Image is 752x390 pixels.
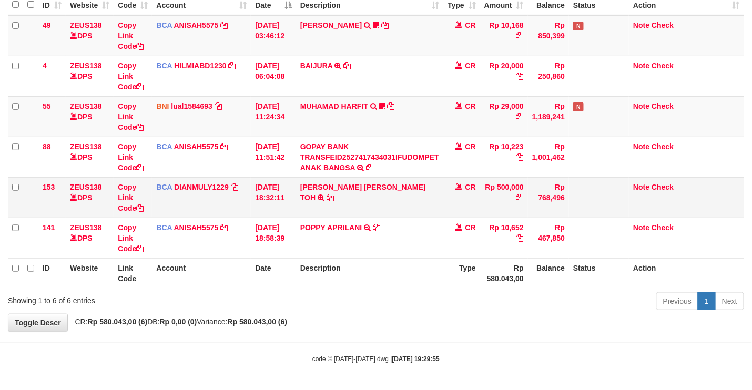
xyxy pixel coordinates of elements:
a: Note [633,21,649,29]
span: 141 [43,223,55,232]
span: CR [465,61,476,70]
span: CR [465,102,476,110]
td: [DATE] 11:51:42 [251,137,296,177]
a: [PERSON_NAME] [PERSON_NAME] TOH [300,183,426,202]
a: Copy Rp 10,223 to clipboard [516,153,524,161]
td: [DATE] 06:04:08 [251,56,296,96]
td: DPS [66,96,114,137]
td: DPS [66,15,114,56]
a: ZEUS138 [70,21,102,29]
a: Copy CARINA OCTAVIA TOH to clipboard [327,193,334,202]
span: 153 [43,183,55,191]
strong: Rp 0,00 (0) [160,317,197,326]
td: Rp 20,000 [480,56,528,96]
a: Copy Link Code [118,223,144,253]
a: BAIJURA [300,61,333,70]
a: Copy Link Code [118,21,144,50]
span: BCA [156,61,172,70]
span: Has Note [573,22,584,30]
a: Copy GOPAY BANK TRANSFEID2527417434031IFUDOMPET ANAK BANGSA to clipboard [366,163,373,172]
a: DIANMULY1229 [174,183,229,191]
a: HILMIABD1230 [174,61,227,70]
div: Showing 1 to 6 of 6 entries [8,291,306,306]
td: Rp 29,000 [480,96,528,137]
a: POPPY APRILANI [300,223,362,232]
td: Rp 500,000 [480,177,528,218]
th: Website [66,258,114,288]
a: lual1584693 [171,102,212,110]
a: Copy INA PAUJANAH to clipboard [381,21,389,29]
span: CR [465,142,476,151]
a: Check [652,183,674,191]
span: BCA [156,223,172,232]
a: Copy Rp 500,000 to clipboard [516,193,524,202]
a: Note [633,223,649,232]
a: Copy ANISAH5575 to clipboard [220,142,228,151]
th: Link Code [114,258,152,288]
a: Copy Link Code [118,142,144,172]
a: Toggle Descr [8,314,68,332]
span: BNI [156,102,169,110]
td: [DATE] 18:58:39 [251,218,296,258]
th: Account [152,258,251,288]
th: Type [443,258,480,288]
td: DPS [66,218,114,258]
th: Balance [528,258,569,288]
strong: Rp 580.043,00 (6) [88,317,148,326]
a: Check [652,61,674,70]
a: 1 [698,292,716,310]
strong: Rp 580.043,00 (6) [228,317,288,326]
td: Rp 1,189,241 [528,96,569,137]
td: [DATE] 18:32:11 [251,177,296,218]
a: Copy HILMIABD1230 to clipboard [229,61,236,70]
span: BCA [156,142,172,151]
a: Copy DIANMULY1229 to clipboard [231,183,238,191]
strong: [DATE] 19:29:55 [392,355,440,363]
td: Rp 10,652 [480,218,528,258]
span: CR: DB: Variance: [70,317,288,326]
span: BCA [156,21,172,29]
td: DPS [66,177,114,218]
span: BCA [156,183,172,191]
span: Has Note [573,102,584,111]
a: MUHAMAD HARFIT [300,102,368,110]
td: DPS [66,137,114,177]
th: Description [296,258,443,288]
a: ANISAH5575 [174,21,219,29]
th: Status [569,258,629,288]
td: Rp 10,168 [480,15,528,56]
span: 4 [43,61,47,70]
td: Rp 10,223 [480,137,528,177]
a: GOPAY BANK TRANSFEID2527417434031IFUDOMPET ANAK BANGSA [300,142,439,172]
td: Rp 850,399 [528,15,569,56]
a: Copy Rp 20,000 to clipboard [516,72,524,80]
td: [DATE] 03:46:12 [251,15,296,56]
td: Rp 250,860 [528,56,569,96]
td: DPS [66,56,114,96]
span: 49 [43,21,51,29]
span: CR [465,223,476,232]
a: ZEUS138 [70,223,102,232]
td: Rp 1,001,462 [528,137,569,177]
a: Copy MUHAMAD HARFIT to clipboard [388,102,395,110]
a: [PERSON_NAME] [300,21,362,29]
a: Note [633,102,649,110]
span: 55 [43,102,51,110]
a: Note [633,183,649,191]
a: ZEUS138 [70,61,102,70]
a: ZEUS138 [70,183,102,191]
a: Copy Rp 10,652 to clipboard [516,234,524,242]
th: ID [38,258,66,288]
a: Copy Rp 29,000 to clipboard [516,112,524,121]
a: Note [633,61,649,70]
span: CR [465,21,476,29]
a: Copy Link Code [118,102,144,131]
a: Next [715,292,744,310]
a: Check [652,102,674,110]
a: Check [652,142,674,151]
a: Copy Link Code [118,183,144,212]
th: Action [629,258,744,288]
a: Copy BAIJURA to clipboard [343,61,351,70]
td: Rp 768,496 [528,177,569,218]
a: Check [652,21,674,29]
